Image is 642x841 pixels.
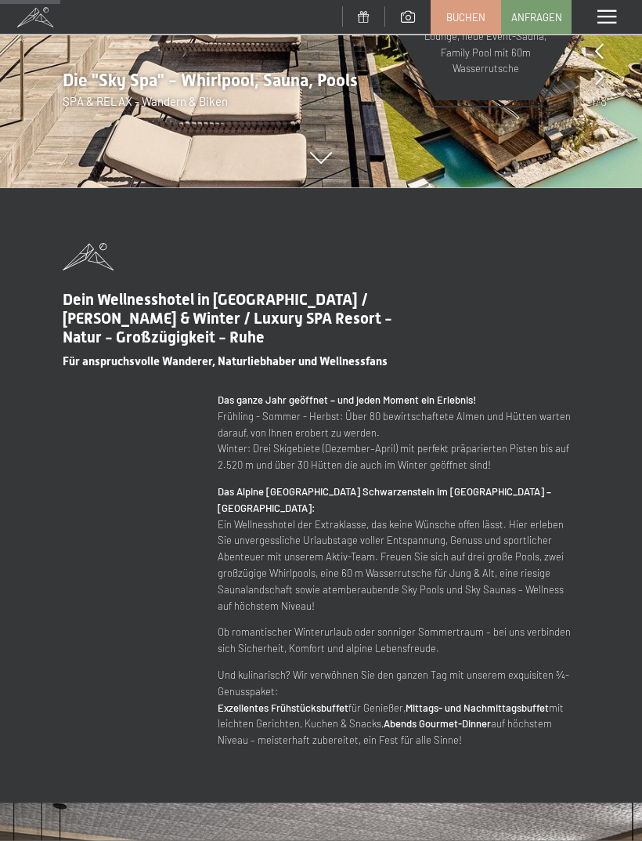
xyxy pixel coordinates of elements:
[218,624,579,657] p: Ob romantischer Winterurlaub oder sonniger Sommertraum – bei uns verbinden sich Sicherheit, Komfo...
[218,667,579,749] p: Und kulinarisch? Wir verwöhnen Sie den ganzen Tag mit unserem exquisiten ¾-Genusspaket: für Genie...
[431,1,500,34] a: Buchen
[218,485,551,514] strong: Das Alpine [GEOGRAPHIC_DATA] Schwarzenstein im [GEOGRAPHIC_DATA] – [GEOGRAPHIC_DATA]:
[384,717,491,730] strong: Abends Gourmet-Dinner
[63,71,358,90] span: Die "Sky Spa" - Whirlpool, Sauna, Pools
[601,92,607,110] span: 8
[502,1,571,34] a: Anfragen
[591,92,596,110] span: 1
[218,392,579,473] p: Frühling - Sommer - Herbst: Über 80 bewirtschaftete Almen und Hütten warten darauf, von Ihnen ero...
[446,10,485,24] span: Buchen
[63,94,228,108] span: SPA & RELAX - Wandern & Biken
[596,92,601,110] span: /
[218,484,579,614] p: Ein Wellnesshotel der Extraklasse, das keine Wünsche offen lässt. Hier erleben Sie unvergessliche...
[218,393,476,406] strong: Das ganze Jahr geöffnet – und jeden Moment ein Erlebnis!
[511,10,562,24] span: Anfragen
[63,290,392,346] span: Dein Wellnesshotel in [GEOGRAPHIC_DATA] / [PERSON_NAME] & Winter / Luxury SPA Resort - Natur - Gr...
[218,701,348,714] strong: Exzellentes Frühstücksbuffet
[406,701,549,714] strong: Mittags- und Nachmittagsbuffet
[63,354,388,368] span: Für anspruchsvolle Wanderer, Naturliebhaber und Wellnessfans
